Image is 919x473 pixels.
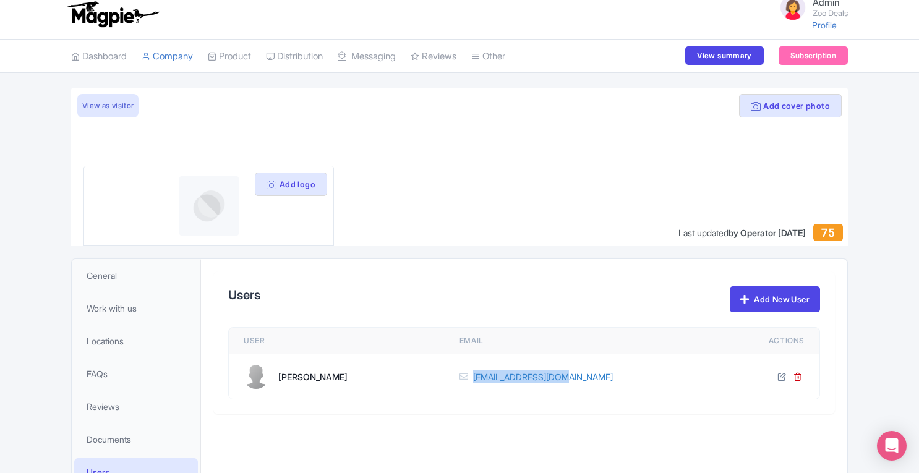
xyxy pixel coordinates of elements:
th: Actions [740,328,819,354]
span: Documents [87,433,131,446]
img: logo-ab69f6fb50320c5b225c76a69d11143b.png [65,1,161,28]
a: Reviews [74,393,198,420]
a: View as visitor [77,94,139,117]
a: Dashboard [71,40,127,74]
a: Reviews [411,40,456,74]
span: Reviews [87,400,119,413]
span: General [87,269,117,282]
span: FAQs [87,367,108,380]
span: Work with us [87,302,137,315]
div: [PERSON_NAME] [278,370,348,383]
a: View summary [685,46,763,65]
a: [EMAIL_ADDRESS][DOMAIN_NAME] [473,370,613,383]
a: Other [471,40,505,74]
a: Add New User [730,286,820,312]
th: User [229,328,445,354]
div: Open Intercom Messenger [877,431,907,461]
h2: Users [228,288,260,302]
a: Locations [74,327,198,355]
div: Last updated [678,226,806,239]
a: Work with us [74,294,198,322]
a: General [74,262,198,289]
a: Product [208,40,251,74]
img: profile-logo-d1a8e230fb1b8f12adc913e4f4d7365c.png [179,176,239,236]
span: 75 [821,226,834,239]
a: FAQs [74,360,198,388]
a: Company [142,40,193,74]
a: Profile [812,20,837,30]
th: Email [445,328,740,354]
span: by Operator [DATE] [729,228,806,238]
a: Subscription [779,46,848,65]
a: Messaging [338,40,396,74]
a: Documents [74,425,198,453]
button: Add logo [255,173,327,196]
small: Zoo Deals [813,9,848,17]
span: Locations [87,335,124,347]
a: Distribution [266,40,323,74]
button: Add cover photo [739,94,842,117]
